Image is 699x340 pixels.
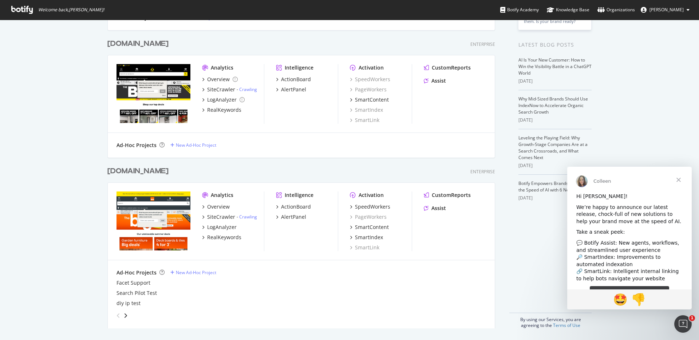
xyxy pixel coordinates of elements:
div: Intelligence [285,64,313,71]
a: Leveling the Playing Field: Why Growth-Stage Companies Are at a Search Crossroads, and What Comes... [518,135,588,161]
div: By using our Services, you are agreeing to the [509,313,592,328]
a: RealKeywords [202,234,241,241]
span: Welcome back, [PERSON_NAME] ! [38,7,104,13]
a: [DOMAIN_NAME] [107,166,171,177]
div: Analytics [211,64,233,71]
button: [PERSON_NAME] [635,4,695,16]
a: LogAnalyzer [202,224,237,231]
div: ActionBoard [281,76,311,83]
div: SiteCrawler [207,213,235,221]
a: PageWorkers [350,86,387,93]
a: ActionBoard [276,76,311,83]
div: CustomReports [432,64,471,71]
div: Overview [207,203,230,210]
div: [DATE] [518,195,592,201]
a: Botify Empowers Brands to Move at the Speed of AI with 6 New Updates [518,180,591,193]
span: Sofia Gruss [649,7,684,13]
div: - [237,214,257,220]
a: AlertPanel [276,86,306,93]
div: SmartContent [355,96,389,103]
a: SiteCrawler- Crawling [202,86,257,93]
a: SmartLink [350,244,379,251]
div: AlertPanel [281,213,306,221]
span: 1 [689,315,695,321]
div: RealKeywords [207,106,241,114]
div: angle-right [123,312,128,319]
img: www.trade-point.co.uk [116,64,190,123]
a: SmartIndex [350,106,383,114]
div: Enterprise [470,41,495,47]
div: New Ad-Hoc Project [176,269,216,276]
a: RealKeywords [202,106,241,114]
a: Overview [202,203,230,210]
div: Botify Academy [500,6,539,13]
div: Intelligence [285,191,313,199]
div: Activation [359,64,384,71]
div: - [237,86,257,92]
div: New Ad-Hoc Project [176,142,216,148]
div: Organizations [597,6,635,13]
div: LogAnalyzer [207,96,237,103]
a: SmartLink [350,116,379,124]
div: Assist [431,77,446,84]
a: Terms of Use [553,322,580,328]
a: LogAnalyzer [202,96,245,103]
a: AlertPanel [276,213,306,221]
a: AI Is Your New Customer: How to Win the Visibility Battle in a ChatGPT World [518,57,592,76]
a: CustomReports [424,64,471,71]
div: SmartIndex [355,234,383,241]
a: SiteCrawler- Crawling [202,213,257,221]
a: New Ad-Hoc Project [170,142,216,148]
a: SmartIndex [350,234,383,241]
div: angle-left [114,310,123,321]
a: Assist [424,205,446,212]
a: Crawling [239,86,257,92]
a: SmartContent [350,96,389,103]
div: [DATE] [518,117,592,123]
div: LogAnalyzer [207,224,237,231]
a: diy ip test [116,300,141,307]
div: ActionBoard [281,203,311,210]
div: CustomReports [432,191,471,199]
div: RealKeywords [207,234,241,241]
div: [DATE] [518,78,592,84]
a: SpeedWorkers [350,76,390,83]
div: Latest Blog Posts [518,41,592,49]
div: Ad-Hoc Projects [116,142,157,149]
a: Facet Support [116,279,150,286]
div: PageWorkers [350,213,387,221]
iframe: Intercom live chat [674,315,692,333]
a: Why Mid-Sized Brands Should Use IndexNow to Accelerate Organic Search Growth [518,96,588,115]
a: CustomReports [424,191,471,199]
div: [DOMAIN_NAME] [107,39,169,49]
div: SmartContent [355,224,389,231]
a: Search Pilot Test [116,289,157,297]
a: New Ad-Hoc Project [170,269,216,276]
img: www.diy.com [116,191,190,250]
div: Enterprise [470,169,495,175]
a: Overview [202,76,238,83]
div: Analytics [211,191,233,199]
div: [DOMAIN_NAME] [107,166,169,177]
a: [DOMAIN_NAME] [107,39,171,49]
div: Assist [431,205,446,212]
a: Crawling [239,214,257,220]
a: SmartContent [350,224,389,231]
div: Knowledge Base [547,6,589,13]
